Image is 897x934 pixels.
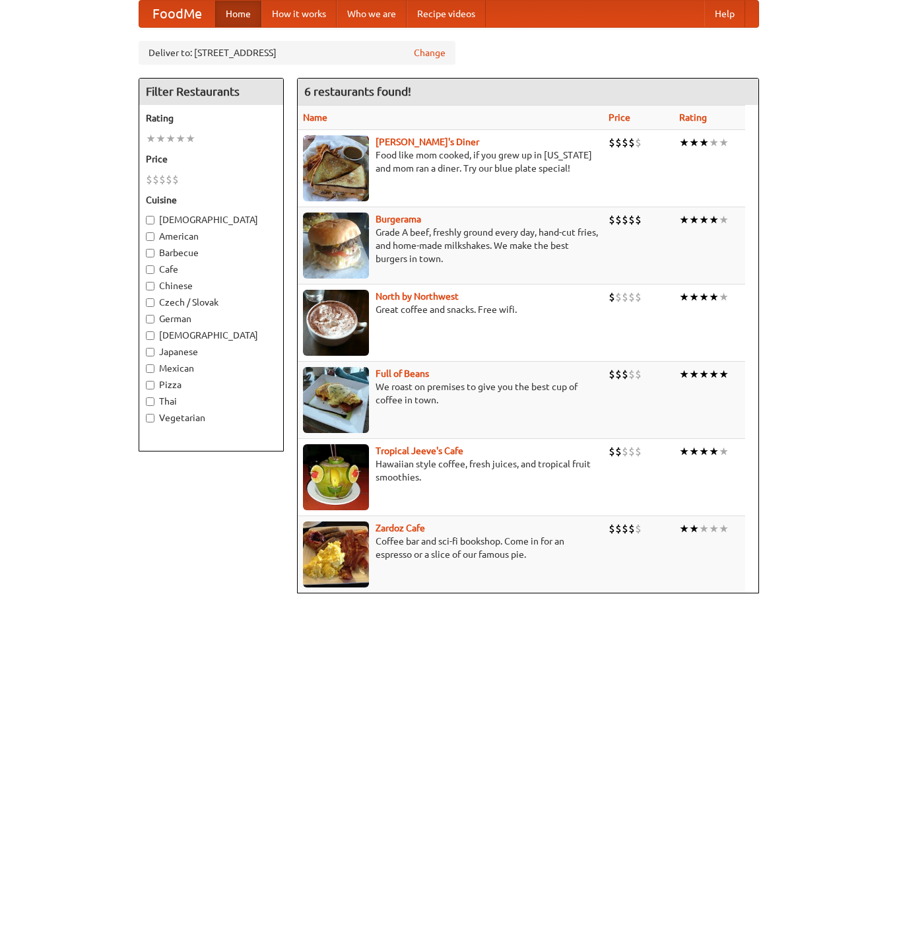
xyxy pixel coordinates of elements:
[719,213,729,227] li: ★
[628,367,635,382] li: $
[376,446,463,456] a: Tropical Jeeve's Cafe
[615,367,622,382] li: $
[704,1,745,27] a: Help
[303,457,598,484] p: Hawaiian style coffee, fresh juices, and tropical fruit smoothies.
[146,378,277,391] label: Pizza
[615,135,622,150] li: $
[376,523,425,533] a: Zardoz Cafe
[622,444,628,459] li: $
[159,172,166,187] li: $
[146,364,154,373] input: Mexican
[303,112,327,123] a: Name
[303,535,598,561] p: Coffee bar and sci-fi bookshop. Come in for an espresso or a slice of our famous pie.
[628,135,635,150] li: $
[699,367,709,382] li: ★
[139,79,283,105] h4: Filter Restaurants
[615,213,622,227] li: $
[622,367,628,382] li: $
[635,444,642,459] li: $
[146,152,277,166] h5: Price
[303,226,598,265] p: Grade A beef, freshly ground every day, hand-cut fries, and home-made milkshakes. We make the bes...
[146,395,277,408] label: Thai
[709,444,719,459] li: ★
[609,367,615,382] li: $
[166,172,172,187] li: $
[635,290,642,304] li: $
[139,41,455,65] div: Deliver to: [STREET_ADDRESS]
[689,213,699,227] li: ★
[156,131,166,146] li: ★
[146,216,154,224] input: [DEMOGRAPHIC_DATA]
[303,149,598,175] p: Food like mom cooked, if you grew up in [US_STATE] and mom ran a diner. Try our blue plate special!
[376,368,429,379] a: Full of Beans
[146,331,154,340] input: [DEMOGRAPHIC_DATA]
[709,135,719,150] li: ★
[152,172,159,187] li: $
[146,112,277,125] h5: Rating
[609,290,615,304] li: $
[719,521,729,536] li: ★
[146,298,154,307] input: Czech / Slovak
[146,246,277,259] label: Barbecue
[635,213,642,227] li: $
[146,312,277,325] label: German
[303,135,369,201] img: sallys.jpg
[609,444,615,459] li: $
[699,444,709,459] li: ★
[146,232,154,241] input: American
[146,279,277,292] label: Chinese
[609,112,630,123] a: Price
[679,290,689,304] li: ★
[146,411,277,424] label: Vegetarian
[679,135,689,150] li: ★
[615,290,622,304] li: $
[146,230,277,243] label: American
[689,135,699,150] li: ★
[622,135,628,150] li: $
[166,131,176,146] li: ★
[146,345,277,358] label: Japanese
[303,367,369,433] img: beans.jpg
[679,521,689,536] li: ★
[146,315,154,323] input: German
[689,521,699,536] li: ★
[172,172,179,187] li: $
[146,381,154,389] input: Pizza
[628,444,635,459] li: $
[303,380,598,407] p: We roast on premises to give you the best cup of coffee in town.
[719,367,729,382] li: ★
[176,131,185,146] li: ★
[146,249,154,257] input: Barbecue
[303,290,369,356] img: north.jpg
[139,1,215,27] a: FoodMe
[146,193,277,207] h5: Cuisine
[146,329,277,342] label: [DEMOGRAPHIC_DATA]
[303,521,369,587] img: zardoz.jpg
[628,521,635,536] li: $
[635,367,642,382] li: $
[407,1,486,27] a: Recipe videos
[615,444,622,459] li: $
[709,213,719,227] li: ★
[376,137,479,147] a: [PERSON_NAME]'s Diner
[146,172,152,187] li: $
[679,444,689,459] li: ★
[709,290,719,304] li: ★
[615,521,622,536] li: $
[185,131,195,146] li: ★
[376,291,459,302] a: North by Northwest
[622,521,628,536] li: $
[719,135,729,150] li: ★
[146,282,154,290] input: Chinese
[719,290,729,304] li: ★
[303,303,598,316] p: Great coffee and snacks. Free wifi.
[699,135,709,150] li: ★
[719,444,729,459] li: ★
[303,213,369,279] img: burgerama.jpg
[304,85,411,98] ng-pluralize: 6 restaurants found!
[376,214,421,224] a: Burgerama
